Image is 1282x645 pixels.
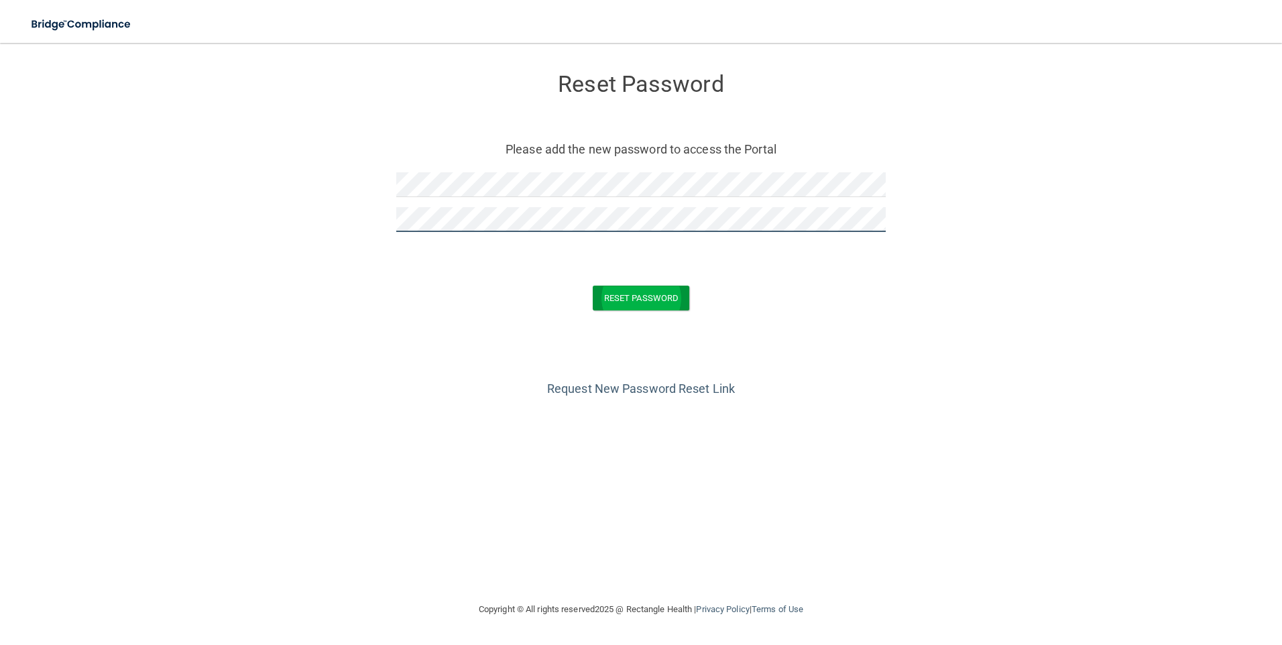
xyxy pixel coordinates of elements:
[752,604,803,614] a: Terms of Use
[547,382,735,396] a: Request New Password Reset Link
[593,286,689,310] button: Reset Password
[406,138,876,160] p: Please add the new password to access the Portal
[696,604,749,614] a: Privacy Policy
[396,72,886,97] h3: Reset Password
[20,11,143,38] img: bridge_compliance_login_screen.278c3ca4.svg
[396,588,886,631] div: Copyright © All rights reserved 2025 @ Rectangle Health | |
